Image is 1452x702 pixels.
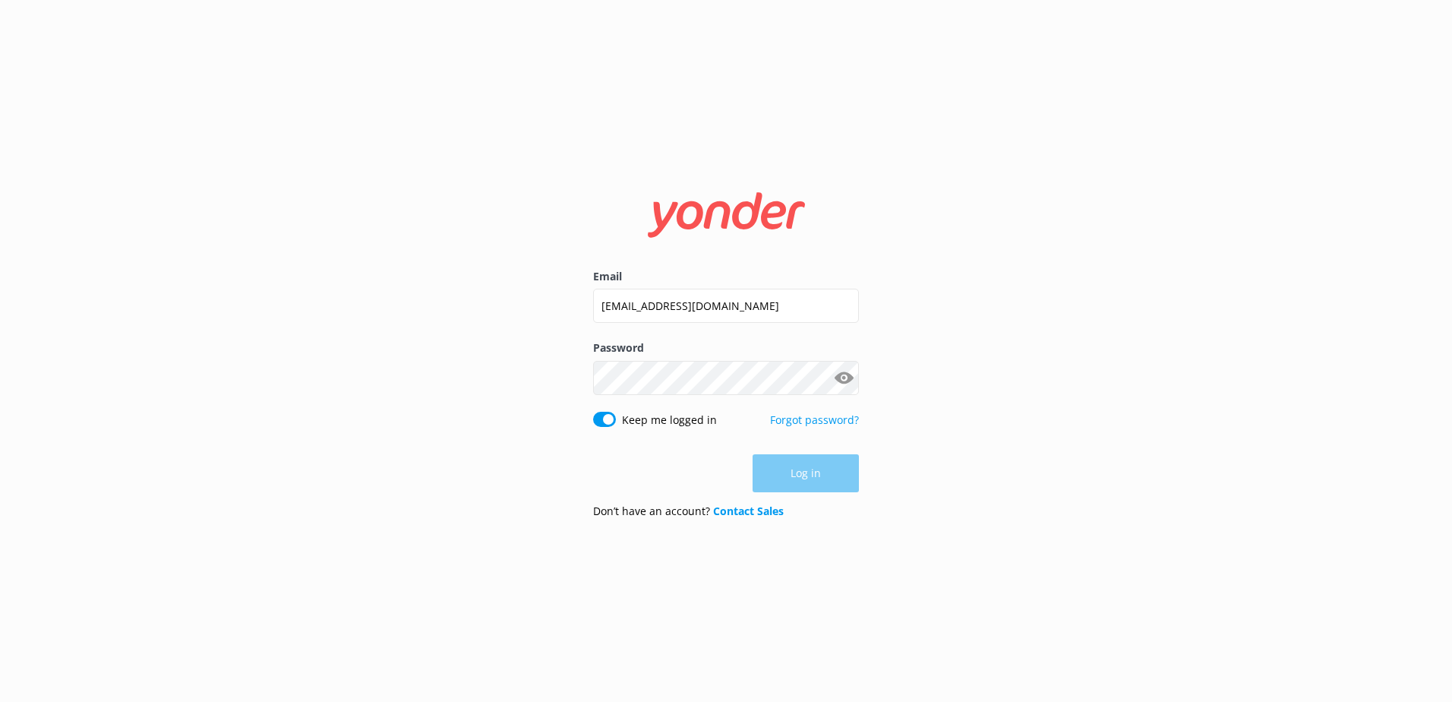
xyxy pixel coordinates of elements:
label: Email [593,268,859,285]
p: Don’t have an account? [593,503,784,520]
label: Password [593,340,859,356]
label: Keep me logged in [622,412,717,428]
input: user@emailaddress.com [593,289,859,323]
a: Forgot password? [770,413,859,427]
button: Show password [829,362,859,393]
a: Contact Sales [713,504,784,518]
